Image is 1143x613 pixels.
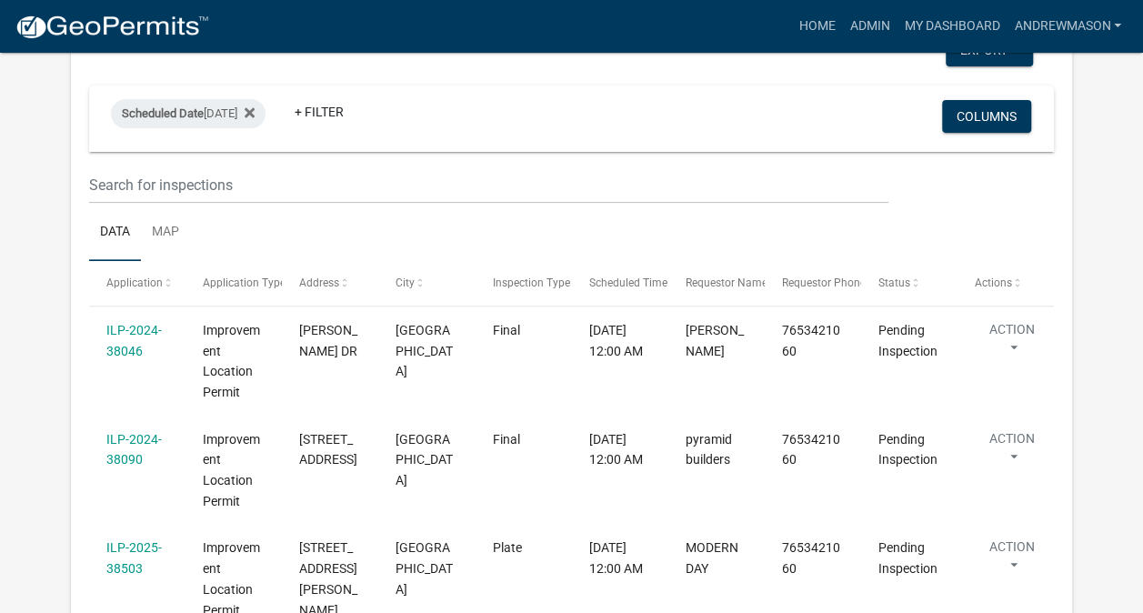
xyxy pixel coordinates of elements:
[878,540,937,576] span: Pending Inspection
[106,323,162,358] a: ILP-2024-38046
[975,429,1049,475] button: Action
[396,276,415,289] span: City
[782,432,840,467] span: 7653421060
[203,432,260,508] span: Improvement Location Permit
[958,261,1054,305] datatable-header-cell: Actions
[686,276,767,289] span: Requestor Name
[492,540,521,555] span: Plate
[89,166,888,204] input: Search for inspections
[589,540,643,576] span: 10/15/2025, 12:00 AM
[106,540,162,576] a: ILP-2025-38503
[782,323,840,358] span: 7653421060
[975,320,1049,366] button: Action
[686,432,732,467] span: pyramid builders
[589,323,643,358] span: 10/15/2025, 12:00 AM
[106,432,162,467] a: ILP-2024-38090
[878,323,937,358] span: Pending Inspection
[942,100,1031,133] button: Columns
[299,432,357,467] span: 1550 S MORGANTOWN RD
[89,204,141,262] a: Data
[122,106,204,120] span: Scheduled Date
[975,538,1049,583] button: Action
[396,540,453,597] span: MOORESVILLE
[492,432,519,447] span: Final
[589,432,643,467] span: 10/15/2025, 12:00 AM
[589,276,667,289] span: Scheduled Time
[475,261,571,305] datatable-header-cell: Inspection Type
[280,95,358,128] a: + Filter
[1007,9,1128,44] a: AndrewMason
[686,540,738,576] span: MODERN DAY
[667,261,764,305] datatable-header-cell: Requestor Name
[782,276,866,289] span: Requestor Phone
[765,261,861,305] datatable-header-cell: Requestor Phone
[203,323,260,399] span: Improvement Location Permit
[878,432,937,467] span: Pending Inspection
[299,323,357,358] span: DOWDEN DR
[111,99,266,128] div: [DATE]
[203,276,286,289] span: Application Type
[89,261,185,305] datatable-header-cell: Application
[299,276,339,289] span: Address
[782,540,840,576] span: 7653421060
[378,261,475,305] datatable-header-cell: City
[571,261,667,305] datatable-header-cell: Scheduled Time
[975,276,1012,289] span: Actions
[897,9,1007,44] a: My Dashboard
[492,323,519,337] span: Final
[106,276,163,289] span: Application
[878,276,910,289] span: Status
[141,204,190,262] a: Map
[686,323,744,358] span: RICHARD
[185,261,282,305] datatable-header-cell: Application Type
[861,261,958,305] datatable-header-cell: Status
[282,261,378,305] datatable-header-cell: Address
[791,9,842,44] a: Home
[396,432,453,488] span: MORGANTOWN
[842,9,897,44] a: Admin
[492,276,569,289] span: Inspection Type
[396,323,453,379] span: MARTINSVILLE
